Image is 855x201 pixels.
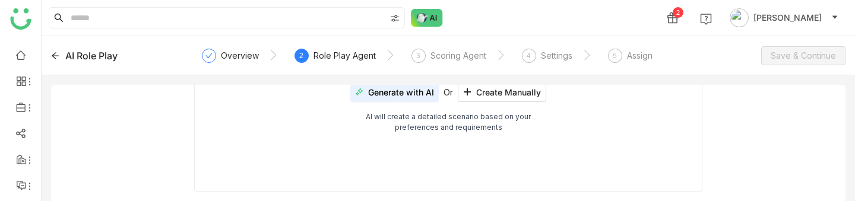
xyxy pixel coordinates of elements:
div: Overview [202,49,259,70]
button: [PERSON_NAME] [727,8,841,27]
span: [PERSON_NAME] [753,11,822,24]
span: 3 [416,51,420,60]
img: search-type.svg [390,14,400,23]
div: Scoring Agent [430,49,486,63]
img: help.svg [700,13,712,25]
div: Assign [627,49,653,63]
span: 2 [299,51,303,60]
span: Or [444,86,453,99]
div: 4Settings [522,49,572,70]
div: 2Role Play Agent [294,49,376,70]
img: logo [10,8,31,30]
img: avatar [730,8,749,27]
span: 5 [613,51,617,60]
div: AI Role Play [65,49,118,63]
button: Save & Continue [761,46,845,65]
div: AI will create a detailed scenario based on your preferences and requirements [366,111,531,133]
button: Create Manually [458,83,546,102]
span: Generate with AI [368,88,434,97]
button: Generate with AI [350,83,439,102]
span: Create Manually [476,88,541,97]
div: Role Play Agent [313,49,376,63]
div: 2 [673,7,683,18]
div: 3Scoring Agent [411,49,486,70]
div: Overview [221,49,259,63]
img: ask-buddy-normal.svg [411,9,443,27]
span: 4 [527,51,531,60]
div: Settings [541,49,572,63]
